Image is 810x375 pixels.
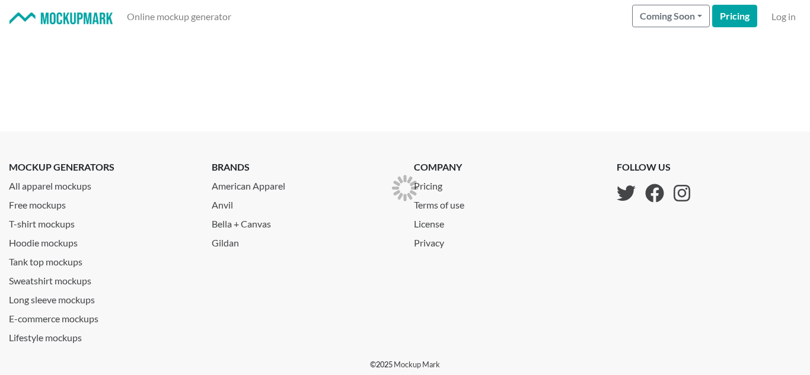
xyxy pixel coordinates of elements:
p: company [414,160,474,174]
a: Log in [767,5,801,28]
button: Coming Soon [632,5,710,27]
a: Bella + Canvas [212,212,397,231]
a: License [414,212,474,231]
a: Free mockups [9,193,194,212]
img: Mockup Mark [9,12,113,25]
a: Anvil [212,193,397,212]
a: T-shirt mockups [9,212,194,231]
p: follow us [617,160,690,174]
a: Long sleeve mockups [9,288,194,307]
p: mockup generators [9,160,194,174]
a: Privacy [414,231,474,250]
a: Lifestyle mockups [9,326,194,345]
a: Sweatshirt mockups [9,269,194,288]
a: Pricing [414,174,474,193]
a: Tank top mockups [9,250,194,269]
a: Pricing [712,5,757,27]
a: Online mockup generator [122,5,236,28]
a: American Apparel [212,174,397,193]
p: brands [212,160,397,174]
a: All apparel mockups [9,174,194,193]
a: Mockup Mark [394,360,440,369]
a: Terms of use [414,193,474,212]
a: Hoodie mockups [9,231,194,250]
p: © 2025 [370,359,440,370]
a: Gildan [212,231,397,250]
a: E-commerce mockups [9,307,194,326]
